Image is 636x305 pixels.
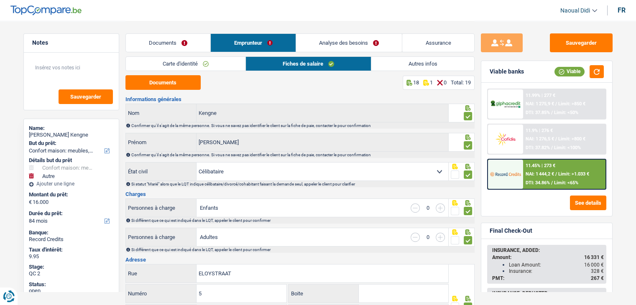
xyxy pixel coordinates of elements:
[246,57,371,71] a: Fiches de salaire
[430,79,433,86] p: 1
[126,133,197,151] label: Prénom
[126,264,197,282] label: Rue
[131,218,474,223] div: Si différent que ce qui est indiqué dans le LQT, appeler le client pour confirmer
[555,101,557,107] span: /
[551,180,553,186] span: /
[551,110,553,115] span: /
[125,75,201,90] button: Documents
[584,254,604,260] span: 16 331 €
[526,136,554,142] span: NAI: 1 276,5 €
[526,163,555,168] div: 11.45% | 273 €
[211,34,296,52] a: Emprunteur
[29,199,32,206] span: €
[554,180,578,186] span: Limit: <65%
[526,145,550,150] span: DTI: 37.82%
[200,234,218,240] label: Adultes
[402,34,474,52] a: Assurance
[526,128,553,133] div: 11.9% | 276 €
[29,125,114,132] div: Name:
[526,101,554,107] span: NAI: 1 275,9 €
[126,228,197,246] label: Personnes à charge
[126,57,245,71] a: Carte d'identité
[131,152,474,157] div: Confirmer qu'il s'agit de la même personne. Si vous ne savez pas identifier le client sur la fich...
[424,205,432,211] div: 0
[591,275,604,281] span: 267 €
[492,254,604,260] div: Amount:
[29,264,114,270] div: Stage:
[70,94,101,99] span: Sauvegarder
[560,7,590,14] span: Naoual Didi
[444,79,447,86] p: 0
[490,166,521,182] img: Record Credits
[200,205,218,211] label: Enfants
[29,210,112,217] label: Durée du prêt:
[526,180,550,186] span: DTI: 34.86%
[551,145,553,150] span: /
[125,191,475,197] h3: Charges
[509,268,604,274] div: Insurance:
[29,132,114,138] div: [PERSON_NAME] Kengne
[554,145,581,150] span: Limit: <100%
[490,99,521,109] img: AlphaCredit
[29,253,114,260] div: 9.95
[131,123,474,128] div: Confirmer qu'il s'agit de la même personne. Si vous ne savez pas identifier le client sur la fich...
[29,229,114,236] div: Banque:
[424,234,432,240] div: 0
[591,268,604,274] span: 328 €
[584,262,604,268] span: 16 000 €
[492,275,604,281] div: PMT:
[29,191,112,198] label: Montant du prêt:
[526,110,550,115] span: DTI: 37.85%
[125,97,475,102] h3: Informations générales
[29,287,114,294] div: open
[126,163,197,180] label: État civil
[126,285,197,302] label: Numéro
[29,281,114,288] div: Status:
[29,247,114,253] div: Taux d'intérêt:
[289,285,359,302] label: Boite
[555,171,557,177] span: /
[554,110,578,115] span: Limit: <50%
[59,89,113,104] button: Sauvegarder
[32,39,110,46] h5: Notes
[10,5,82,15] img: TopCompare Logo
[490,68,524,75] div: Viable banks
[371,57,474,71] a: Autres infos
[555,136,557,142] span: /
[558,101,585,107] span: Limit: >850 €
[509,262,604,268] div: Loan Amount:
[29,157,114,164] div: Détails but du prêt
[29,181,114,187] div: Ajouter une ligne
[618,6,626,14] div: fr
[526,93,555,98] div: 11.99% | 277 €
[490,131,521,147] img: Cofidis
[29,270,114,277] div: QC 2
[492,247,604,253] div: INSURANCE, ADDED:
[126,34,211,52] a: Documents
[451,79,471,86] div: Total: 19
[131,247,474,252] div: Si différent que ce qui est indiqué dans le LQT, appeler le client pour confirmer
[554,4,597,18] a: Naoual Didi
[126,104,197,122] label: Nom
[492,290,604,296] div: INSURANCE, DEDUCTED:
[558,171,589,177] span: Limit: >1.033 €
[29,236,114,243] div: Record Credits
[296,34,402,52] a: Analyse des besoins
[554,67,585,76] div: Viable
[131,182,474,186] div: Si statut "Marié" alors que le LQT indique célibataire/divorcé/cohabitant faisant la demande seul...
[490,227,532,234] div: Final Check-Out
[570,196,606,210] button: See details
[526,171,554,177] span: NAI: 1 444,2 €
[29,140,112,147] label: But du prêt:
[413,79,419,86] p: 18
[125,257,475,262] h3: Adresse
[558,136,585,142] span: Limit: >800 €
[550,33,613,52] button: Sauvegarder
[126,199,197,217] label: Personnes à charge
